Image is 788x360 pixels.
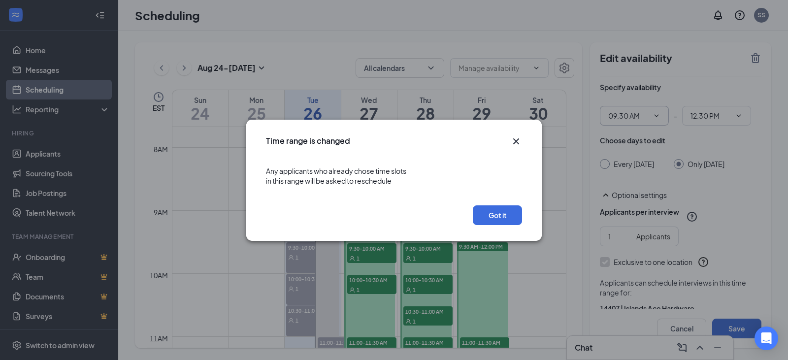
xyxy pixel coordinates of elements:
h3: Time range is changed [266,135,350,146]
button: Close [510,135,522,147]
button: Got it [473,205,522,225]
svg: Cross [510,135,522,147]
div: Any applicants who already chose time slots in this range will be asked to reschedule [266,156,522,196]
div: Open Intercom Messenger [755,327,778,350]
